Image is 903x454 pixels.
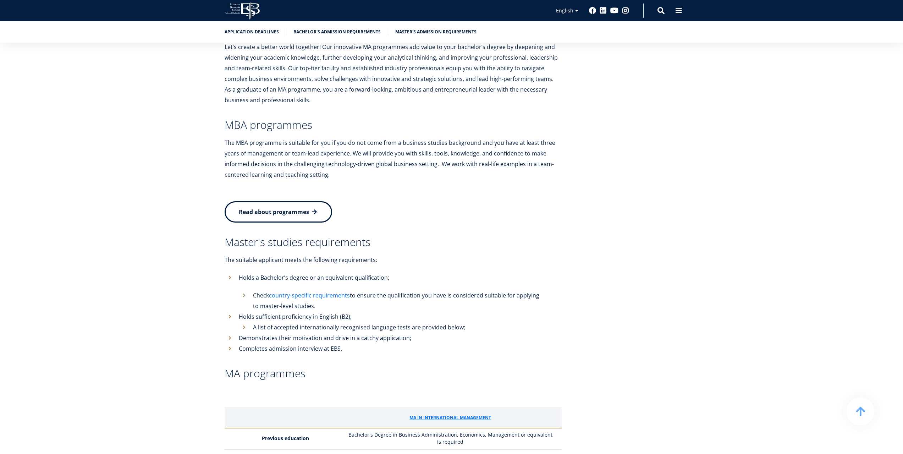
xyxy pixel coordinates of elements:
[225,120,562,130] h3: MBA programmes
[225,137,562,180] p: The MBA programme is suitable for you if you do not come from a business studies background and y...
[395,28,477,35] a: Master's admission requirements
[610,7,618,14] a: Youtube
[225,84,562,105] p: As a graduate of an MA programme, you are a forward-looking, ambitious and entrepreneurial leader...
[239,322,562,333] li: A list of accepted internationally recognised language tests are provided below;
[225,368,562,379] h3: MA programmes
[225,255,562,265] p: The suitable applicant meets the following requirements:
[253,290,562,311] p: Check to ensure the qualification you have is considered suitable for applying to master-level st...
[600,7,607,14] a: Linkedin
[293,28,381,35] a: Bachelor's admission requirements
[225,237,562,247] h3: Master's studies requirements
[225,333,562,343] li: Demonstrates their motivation and drive in a catchy application;
[346,431,554,445] p: Bachelor's Degree in Business Administration, Economics, Management or equivalent is required
[239,208,309,216] span: Read about programmes
[225,28,279,35] a: Application deadlines
[225,42,562,84] p: Let’s create a better world together! Our innovative MA programmes add value to your bachelor’s d...
[409,414,491,421] a: MA in International Management
[225,311,562,333] li: Holds sufficient proficiency in English (B2);
[269,290,350,301] a: country-specific requirements
[239,272,562,283] p: Holds a Bachelor’s degree or an equivalent qualification;
[225,201,332,223] a: Read about programmes
[262,435,309,442] strong: Previous education
[225,343,562,354] li: Completes admission interview at EBS.
[589,7,596,14] a: Facebook
[622,7,629,14] a: Instagram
